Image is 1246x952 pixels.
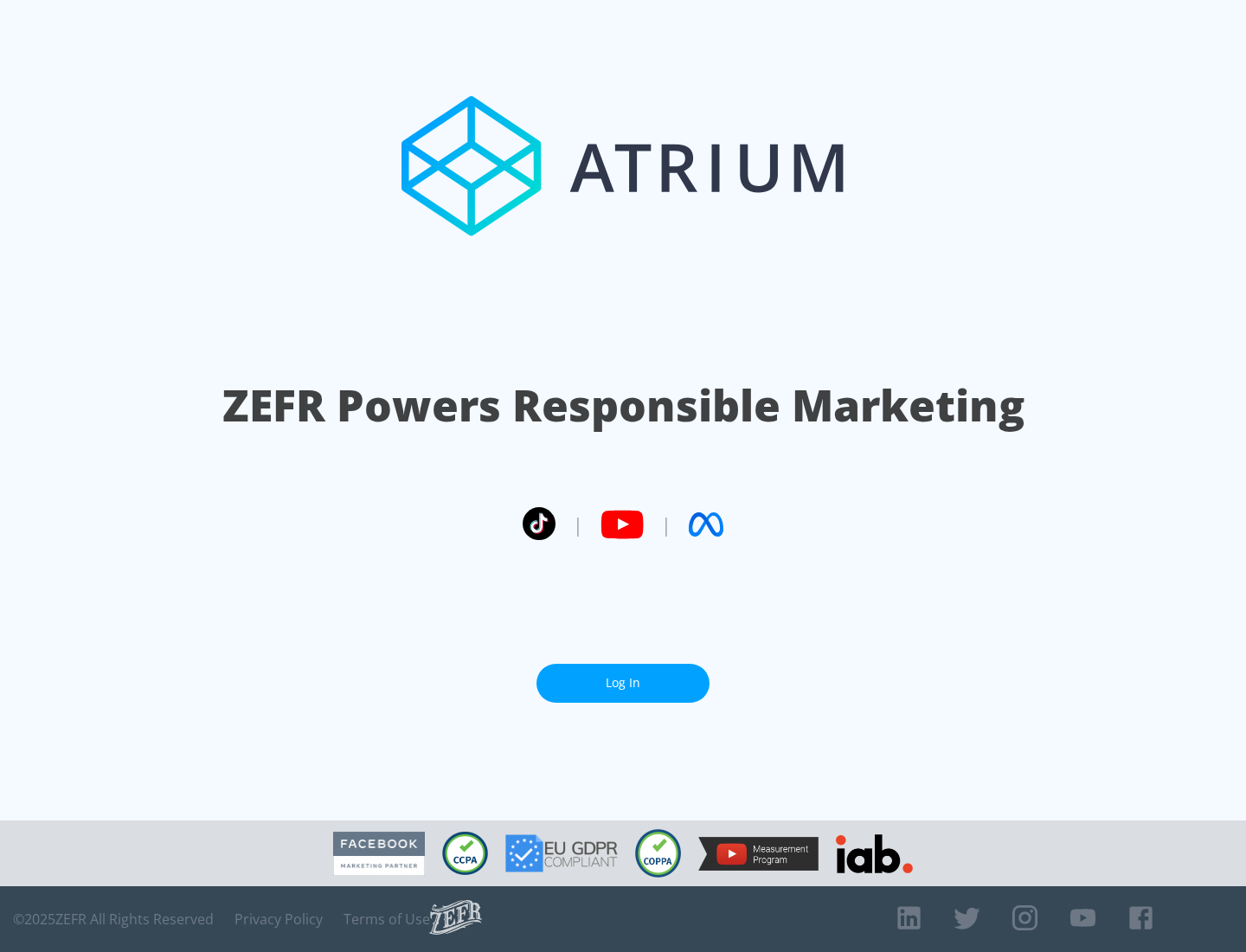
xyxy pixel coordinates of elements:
img: COPPA Compliant [635,829,681,878]
span: | [573,511,583,537]
a: Privacy Policy [234,910,323,928]
img: CCPA Compliant [442,832,488,875]
span: © 2025 ZEFR All Rights Reserved [13,910,214,928]
img: YouTube Measurement Program [698,837,819,871]
img: IAB [836,834,913,873]
img: Facebook Marketing Partner [333,832,425,876]
span: | [661,511,671,537]
a: Log In [536,664,710,703]
a: Terms of Use [344,910,430,928]
img: GDPR Compliant [505,834,618,872]
h1: ZEFR Powers Responsible Marketing [222,376,1024,435]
